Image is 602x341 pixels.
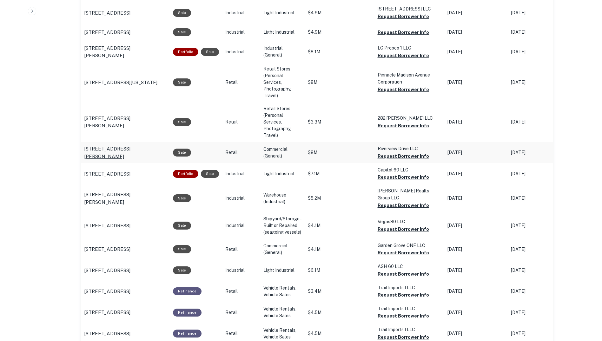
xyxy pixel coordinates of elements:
p: [DATE] [447,330,505,337]
a: [STREET_ADDRESS][PERSON_NAME] [84,145,167,160]
p: [DATE] [511,119,568,125]
p: [DATE] [511,29,568,36]
p: Industrial [225,29,257,36]
p: $4.9M [308,10,371,16]
p: Capitol 60 LLC [378,166,441,173]
p: [DATE] [511,267,568,274]
p: [DATE] [511,195,568,202]
div: Sale [173,245,191,253]
p: Trail Imports I LLC [378,305,441,312]
button: Request Borrower Info [378,173,429,181]
p: [DATE] [447,149,505,156]
p: Light Industrial [263,10,301,16]
p: $4.9M [308,29,371,36]
p: [STREET_ADDRESS][US_STATE] [84,79,157,86]
p: [DATE] [511,330,568,337]
p: $4.1M [308,222,371,229]
p: [DATE] [511,170,568,177]
a: [STREET_ADDRESS] [84,288,167,295]
p: [STREET_ADDRESS][PERSON_NAME] [84,44,167,59]
p: Retail [225,246,257,253]
p: Industrial [225,195,257,202]
p: Commercial (General) [263,146,301,159]
a: [STREET_ADDRESS] [84,222,167,230]
p: ASH 60 LLC [378,263,441,270]
p: Trail Imports I LLC [378,326,441,333]
p: [STREET_ADDRESS] [84,9,130,17]
a: [STREET_ADDRESS] [84,245,167,253]
p: Industrial (General) [263,45,301,58]
a: [STREET_ADDRESS] [84,9,167,17]
p: [DATE] [447,195,505,202]
a: [STREET_ADDRESS] [84,267,167,274]
p: $8.1M [308,49,371,55]
p: [DATE] [511,149,568,156]
button: Request Borrower Info [378,225,429,233]
div: Sale [173,118,191,126]
div: Sale [173,149,191,157]
p: [STREET_ADDRESS][PERSON_NAME] [84,115,167,130]
p: [STREET_ADDRESS] [84,330,130,338]
p: [DATE] [511,288,568,295]
p: [DATE] [447,79,505,86]
p: Commercial (General) [263,243,301,256]
p: [DATE] [447,119,505,125]
a: [STREET_ADDRESS] [84,309,167,316]
p: Riverview Drive LLC [378,145,441,152]
p: Industrial [225,170,257,177]
p: Vehicle Rentals, Vehicle Sales [263,285,301,298]
iframe: Chat Widget [570,290,602,321]
button: Request Borrower Info [378,202,429,209]
p: [STREET_ADDRESS] [84,309,130,316]
p: [STREET_ADDRESS] LLC [378,5,441,12]
p: Industrial [225,10,257,16]
button: Request Borrower Info [378,249,429,257]
p: $3.3M [308,119,371,125]
div: This is a portfolio loan with 3 properties [173,170,198,178]
button: Request Borrower Info [378,86,429,93]
button: Request Borrower Info [378,13,429,20]
div: Sale [173,266,191,274]
div: Sale [173,78,191,86]
p: Retail [225,288,257,295]
div: This loan purpose was for refinancing [173,309,202,317]
p: Pinnacle Madison Avenue Corporation [378,71,441,85]
p: Retail [225,119,257,125]
p: [DATE] [511,10,568,16]
p: [STREET_ADDRESS] [84,245,130,253]
p: [DATE] [511,79,568,86]
p: Industrial [225,267,257,274]
p: Light Industrial [263,267,301,274]
p: [DATE] [447,29,505,36]
button: Request Borrower Info [378,29,429,36]
p: [DATE] [511,49,568,55]
p: Industrial [225,222,257,229]
p: [STREET_ADDRESS] [84,222,130,230]
p: [STREET_ADDRESS] [84,288,130,295]
p: Retail [225,309,257,316]
p: [PERSON_NAME] Realty Group LLC [378,187,441,201]
button: Request Borrower Info [378,152,429,160]
p: Vehicle Rentals, Vehicle Sales [263,327,301,340]
p: [STREET_ADDRESS] [84,267,130,274]
button: Request Borrower Info [378,270,429,278]
p: $6.1M [308,267,371,274]
p: $5.2M [308,195,371,202]
p: [DATE] [511,222,568,229]
a: [STREET_ADDRESS] [84,29,167,36]
p: $8M [308,149,371,156]
button: Request Borrower Info [378,291,429,299]
p: Garden Grove ONE LLC [378,242,441,249]
p: Industrial [225,49,257,55]
p: [STREET_ADDRESS] [84,170,130,178]
a: [STREET_ADDRESS][PERSON_NAME] [84,191,167,206]
p: [DATE] [447,170,505,177]
p: [STREET_ADDRESS] [84,29,130,36]
p: $8M [308,79,371,86]
p: [DATE] [447,309,505,316]
p: Light Industrial [263,29,301,36]
button: Request Borrower Info [378,52,429,59]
